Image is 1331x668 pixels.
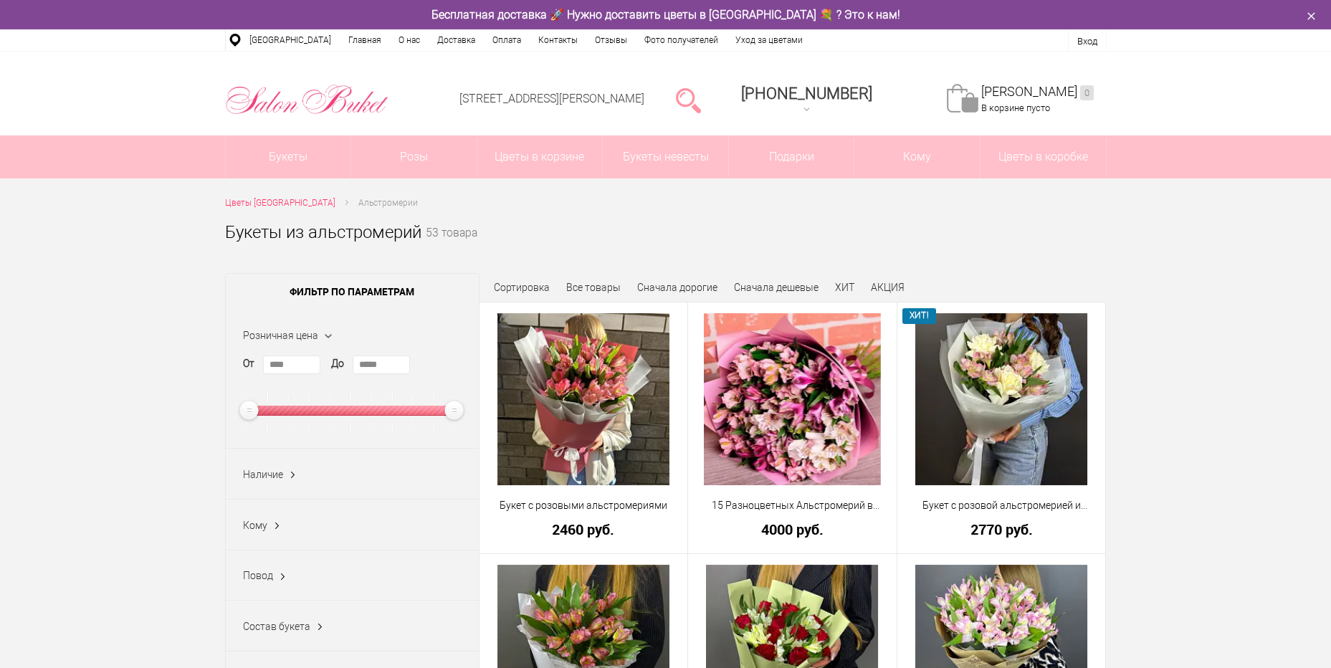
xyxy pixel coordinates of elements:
[1080,85,1094,100] ins: 0
[981,102,1050,113] span: В корзине пусто
[835,282,854,293] a: ХИТ
[225,198,335,208] span: Цветы [GEOGRAPHIC_DATA]
[981,135,1106,178] a: Цветы в коробке
[243,356,254,371] label: От
[429,29,484,51] a: Доставка
[915,313,1087,485] img: Букет с розовой альстромерией и розами
[489,498,679,513] a: Букет с розовыми альстромериями
[243,469,283,480] span: Наличие
[243,330,318,341] span: Розничная цена
[697,522,887,537] a: 4000 руб.
[854,135,980,178] span: Кому
[907,522,1097,537] a: 2770 руб.
[1077,36,1097,47] a: Вход
[459,92,644,105] a: [STREET_ADDRESS][PERSON_NAME]
[241,29,340,51] a: [GEOGRAPHIC_DATA]
[530,29,586,51] a: Контакты
[426,228,477,262] small: 53 товара
[214,7,1117,22] div: Бесплатная доставка 🚀 Нужно доставить цветы в [GEOGRAPHIC_DATA] 💐 ? Это к нам!
[637,282,717,293] a: Сначала дорогие
[358,198,418,208] span: Альстромерии
[225,196,335,211] a: Цветы [GEOGRAPHIC_DATA]
[741,85,872,102] div: [PHONE_NUMBER]
[243,520,267,531] span: Кому
[226,135,351,178] a: Букеты
[351,135,477,178] a: Розы
[697,498,887,513] a: 15 Разноцветных Альстромерий в упаковке
[390,29,429,51] a: О нас
[729,135,854,178] a: Подарки
[734,282,819,293] a: Сначала дешевые
[727,29,811,51] a: Уход за цветами
[907,498,1097,513] a: Букет с розовой альстромерией и розами
[636,29,727,51] a: Фото получателей
[981,84,1094,100] a: [PERSON_NAME]
[243,621,310,632] span: Состав букета
[340,29,390,51] a: Главная
[566,282,621,293] a: Все товары
[489,522,679,537] a: 2460 руб.
[494,282,550,293] span: Сортировка
[484,29,530,51] a: Оплата
[586,29,636,51] a: Отзывы
[871,282,905,293] a: АКЦИЯ
[331,356,344,371] label: До
[497,313,669,485] img: Букет с розовыми альстромериями
[477,135,603,178] a: Цветы в корзине
[704,313,880,485] img: 15 Разноцветных Альстромерий в упаковке
[226,274,479,310] span: Фильтр по параметрам
[902,308,936,323] span: ХИТ!
[733,80,881,120] a: [PHONE_NUMBER]
[603,135,728,178] a: Букеты невесты
[225,219,421,245] h1: Букеты из альстромерий
[225,81,389,118] img: Цветы Нижний Новгород
[243,570,273,581] span: Повод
